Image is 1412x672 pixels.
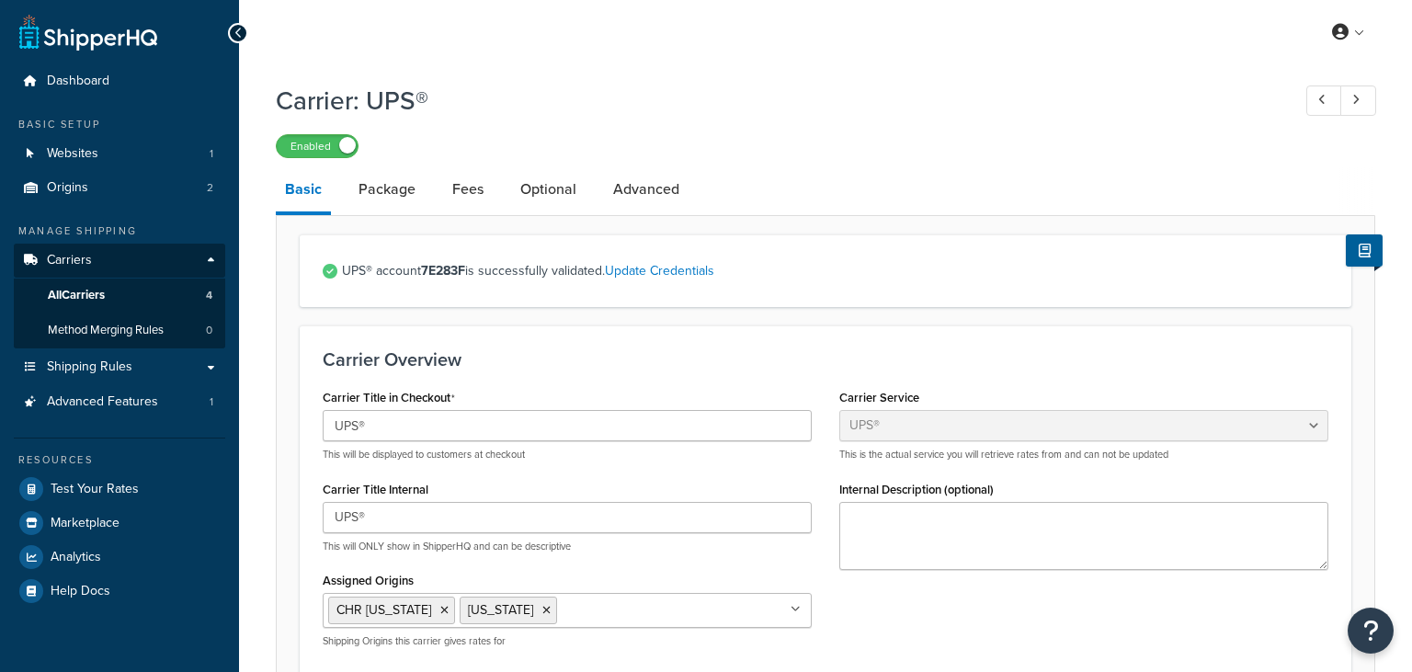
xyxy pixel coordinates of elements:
span: CHR [US_STATE] [336,600,431,620]
span: 4 [206,288,212,303]
a: Optional [511,167,586,211]
p: Shipping Origins this carrier gives rates for [323,634,812,648]
span: Test Your Rates [51,482,139,497]
div: Manage Shipping [14,223,225,239]
span: Carriers [47,253,92,268]
label: Enabled [277,135,358,157]
label: Internal Description (optional) [839,483,994,496]
a: Dashboard [14,64,225,98]
span: 0 [206,323,212,338]
a: Analytics [14,541,225,574]
span: UPS® account is successfully validated. [342,258,1328,284]
span: Origins [47,180,88,196]
a: Help Docs [14,575,225,608]
label: Carrier Service [839,391,919,404]
a: Test Your Rates [14,473,225,506]
div: Resources [14,452,225,468]
a: Origins2 [14,171,225,205]
h1: Carrier: UPS® [276,83,1272,119]
a: Websites1 [14,137,225,171]
span: All Carriers [48,288,105,303]
h3: Carrier Overview [323,349,1328,370]
li: Carriers [14,244,225,348]
span: Analytics [51,550,101,565]
p: This will ONLY show in ShipperHQ and can be descriptive [323,540,812,553]
span: Help Docs [51,584,110,599]
span: 1 [210,394,213,410]
span: Method Merging Rules [48,323,164,338]
div: Basic Setup [14,117,225,132]
a: Method Merging Rules0 [14,313,225,347]
strong: 7E283F [421,261,465,280]
span: 1 [210,146,213,162]
span: Marketplace [51,516,120,531]
a: AllCarriers4 [14,279,225,313]
a: Advanced [604,167,689,211]
a: Basic [276,167,331,215]
button: Show Help Docs [1346,234,1383,267]
li: Websites [14,137,225,171]
a: Marketplace [14,507,225,540]
label: Assigned Origins [323,574,414,587]
p: This is the actual service you will retrieve rates from and can not be updated [839,448,1328,461]
a: Next Record [1340,85,1376,116]
a: Advanced Features1 [14,385,225,419]
li: Origins [14,171,225,205]
span: Dashboard [47,74,109,89]
label: Carrier Title in Checkout [323,391,455,405]
a: Fees [443,167,493,211]
label: Carrier Title Internal [323,483,428,496]
a: Shipping Rules [14,350,225,384]
span: Websites [47,146,98,162]
span: Shipping Rules [47,359,132,375]
li: Method Merging Rules [14,313,225,347]
button: Open Resource Center [1348,608,1394,654]
p: This will be displayed to customers at checkout [323,448,812,461]
li: Advanced Features [14,385,225,419]
span: Advanced Features [47,394,158,410]
a: Package [349,167,425,211]
a: Update Credentials [605,261,714,280]
span: 2 [207,180,213,196]
a: Carriers [14,244,225,278]
span: [US_STATE] [468,600,533,620]
a: Previous Record [1306,85,1342,116]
